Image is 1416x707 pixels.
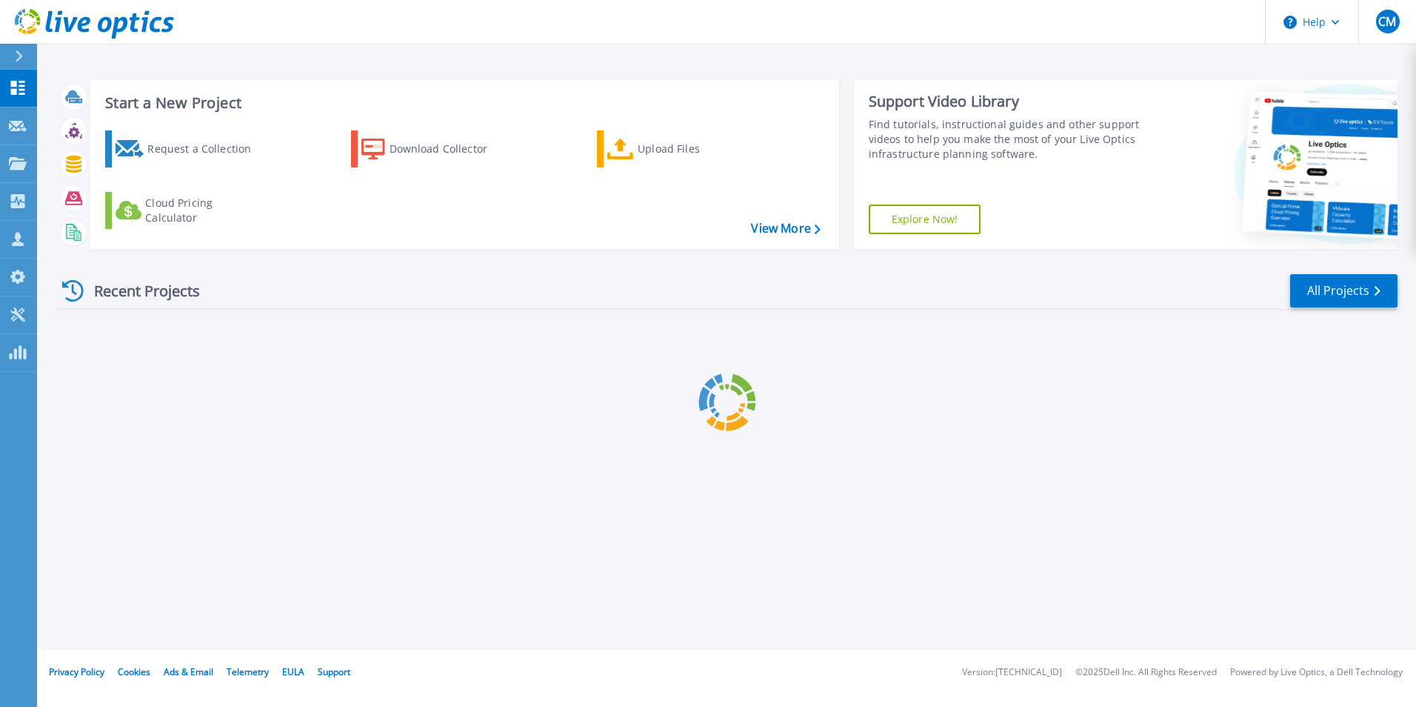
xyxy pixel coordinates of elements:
a: Support [318,665,350,678]
div: Recent Projects [57,273,220,309]
div: Cloud Pricing Calculator [145,196,264,225]
a: Privacy Policy [49,665,104,678]
li: Powered by Live Optics, a Dell Technology [1230,668,1403,677]
li: © 2025 Dell Inc. All Rights Reserved [1075,668,1217,677]
a: EULA [282,665,304,678]
div: Find tutorials, instructional guides and other support videos to help you make the most of your L... [869,117,1146,162]
a: Explore Now! [869,205,981,234]
a: Request a Collection [105,130,270,167]
a: Cloud Pricing Calculator [105,192,270,229]
a: Upload Files [597,130,762,167]
div: Download Collector [390,134,508,164]
a: View More [751,222,820,236]
span: CM [1378,16,1396,27]
div: Upload Files [638,134,756,164]
h3: Start a New Project [105,95,820,111]
a: All Projects [1290,274,1397,308]
a: Telemetry [227,665,269,678]
a: Download Collector [351,130,516,167]
a: Ads & Email [164,665,213,678]
a: Cookies [118,665,150,678]
li: Version: [TECHNICAL_ID] [962,668,1062,677]
div: Support Video Library [869,92,1146,111]
div: Request a Collection [147,134,266,164]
